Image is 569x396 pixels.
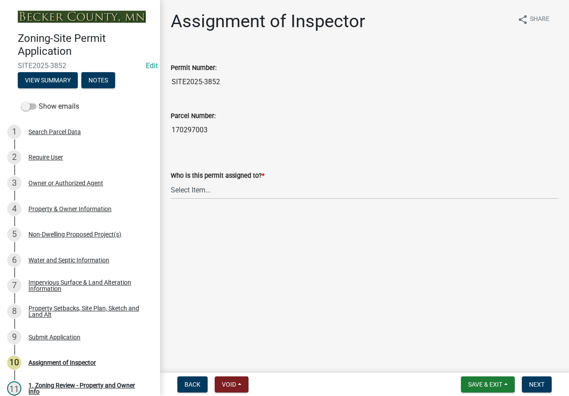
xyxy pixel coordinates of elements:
div: 10 [7,355,21,370]
div: Water and Septic Information [28,257,109,263]
div: 7 [7,278,21,293]
span: Back [184,381,200,388]
div: Impervious Surface & Land Alteration Information [28,279,146,292]
div: 4 [7,202,21,216]
div: Non-Dwelling Proposed Project(s) [28,231,121,237]
div: Require User [28,154,63,160]
div: Search Parcel Data [28,129,81,135]
wm-modal-confirm: Summary [18,77,78,84]
i: share [517,14,528,25]
div: 11 [7,381,21,396]
div: 9 [7,330,21,344]
label: Who is this permit assigned to? [171,173,264,179]
div: Property Setbacks, Site Plan, Sketch and Land Alt [28,305,146,318]
div: Property & Owner Information [28,206,112,212]
span: Save & Exit [468,381,502,388]
wm-modal-confirm: Edit Application Number [146,61,158,70]
div: Owner or Authorized Agent [28,180,103,186]
div: 1. Zoning Review - Property and Owner Info [28,382,146,395]
span: Void [222,381,236,388]
img: Becker County, Minnesota [18,11,146,23]
button: View Summary [18,72,78,88]
div: 5 [7,227,21,241]
span: Next [529,381,545,388]
button: Save & Exit [461,376,515,392]
div: 3 [7,176,21,190]
label: Parcel Number: [171,113,216,119]
h1: Assignment of Inspector [171,11,365,32]
label: Permit Number: [171,65,216,71]
button: shareShare [510,11,557,28]
button: Void [215,376,248,392]
div: Assignment of Inspector [28,359,96,366]
div: 8 [7,304,21,318]
div: Submit Application [28,334,80,340]
wm-modal-confirm: Notes [81,77,115,84]
span: Share [530,14,549,25]
div: 1 [7,125,21,139]
label: Show emails [21,101,79,112]
span: SITE2025-3852 [18,61,142,70]
button: Back [177,376,208,392]
div: 6 [7,253,21,267]
h4: Zoning-Site Permit Application [18,32,153,58]
button: Notes [81,72,115,88]
a: Edit [146,61,158,70]
div: 2 [7,150,21,164]
button: Next [522,376,552,392]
